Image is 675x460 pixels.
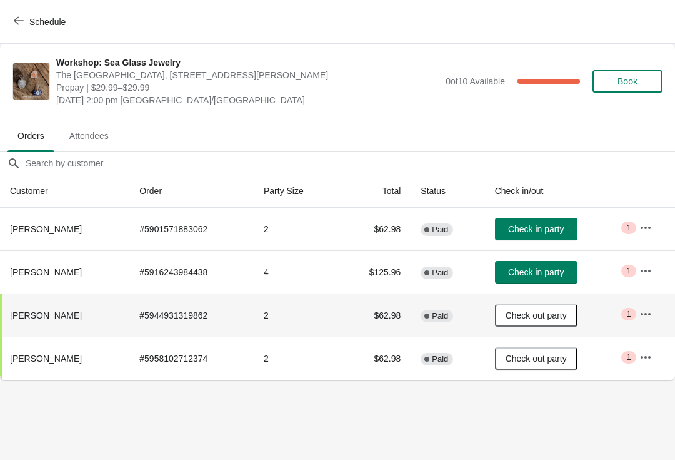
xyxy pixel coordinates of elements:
td: # 5944931319862 [129,294,254,337]
td: 2 [254,337,338,380]
span: 1 [626,223,631,233]
span: Book [617,76,637,86]
img: Workshop: Sea Glass Jewelry [13,63,49,100]
span: 1 [626,352,631,362]
span: The [GEOGRAPHIC_DATA], [STREET_ADDRESS][PERSON_NAME] [56,69,439,81]
th: Status [411,175,484,208]
span: Paid [432,268,448,278]
td: 2 [254,208,338,250]
span: [PERSON_NAME] [10,224,82,234]
span: Paid [432,311,448,321]
td: 4 [254,250,338,294]
span: [PERSON_NAME] [10,267,82,277]
span: [PERSON_NAME] [10,354,82,364]
span: Attendees [59,125,119,147]
span: Paid [432,225,448,235]
span: Check in party [508,224,564,234]
button: Schedule [6,11,76,33]
button: Check out party [495,304,577,327]
td: $62.98 [338,208,411,250]
input: Search by customer [25,152,675,175]
span: Schedule [29,17,66,27]
td: # 5916243984438 [129,250,254,294]
button: Check in party [495,261,577,284]
td: # 5958102712374 [129,337,254,380]
span: Prepay | $29.99–$29.99 [56,81,439,94]
button: Check out party [495,347,577,370]
th: Party Size [254,175,338,208]
td: $62.98 [338,337,411,380]
th: Order [129,175,254,208]
span: [PERSON_NAME] [10,310,82,320]
button: Book [592,70,662,93]
th: Check in/out [485,175,629,208]
span: Orders [7,125,54,147]
span: [DATE] 2:00 pm [GEOGRAPHIC_DATA]/[GEOGRAPHIC_DATA] [56,94,439,106]
span: 1 [626,309,631,319]
button: Check in party [495,218,577,240]
span: 1 [626,266,631,276]
span: 0 of 10 Available [446,76,505,86]
span: Paid [432,354,448,364]
td: $125.96 [338,250,411,294]
td: # 5901571883062 [129,208,254,250]
th: Total [338,175,411,208]
span: Workshop: Sea Glass Jewelry [56,56,439,69]
td: 2 [254,294,338,337]
span: Check in party [508,267,564,277]
span: Check out party [506,310,567,320]
td: $62.98 [338,294,411,337]
span: Check out party [506,354,567,364]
